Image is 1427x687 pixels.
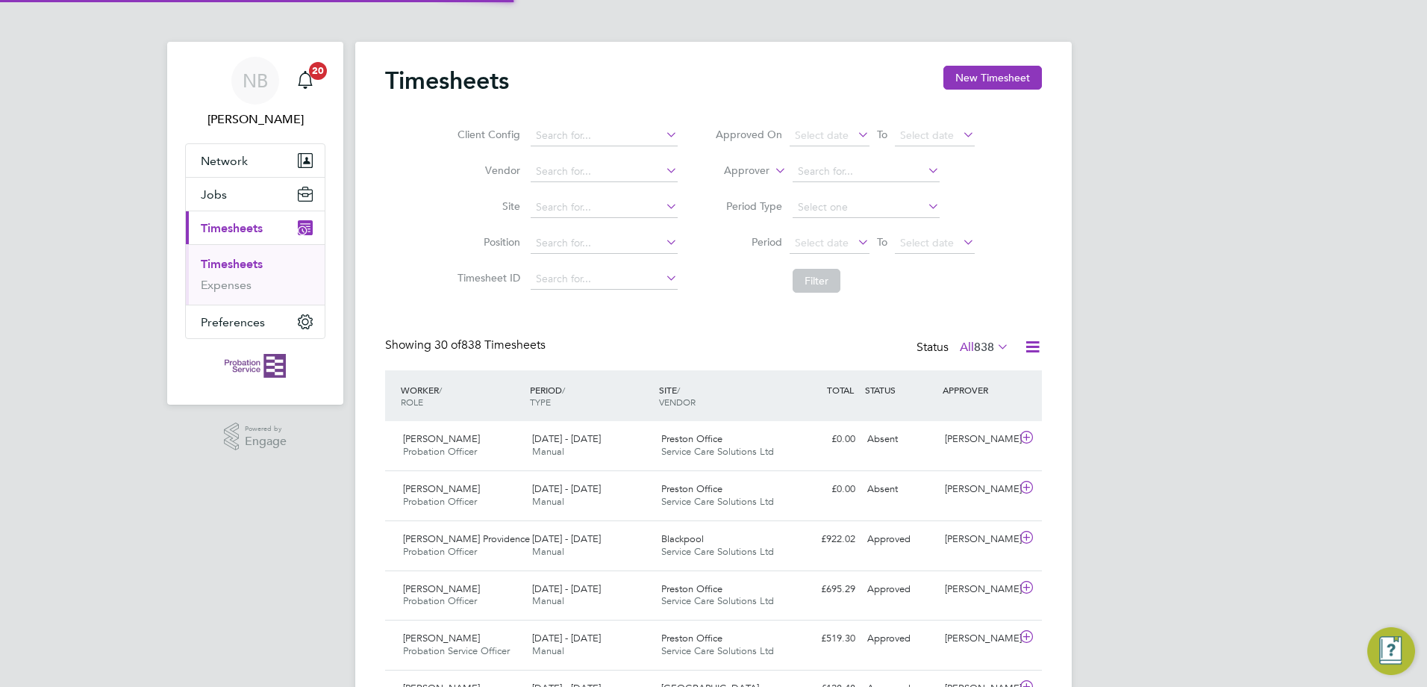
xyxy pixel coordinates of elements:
button: Filter [793,269,840,293]
span: Preston Office [661,632,722,644]
div: £695.29 [784,577,861,602]
div: PERIOD [526,376,655,415]
a: Expenses [201,278,252,292]
span: Select date [795,236,849,249]
div: APPROVER [939,376,1017,403]
span: Nigel Bennett [185,111,325,128]
span: Manual [532,445,564,458]
span: [DATE] - [DATE] [532,582,601,595]
div: Approved [861,627,939,651]
button: Engage Resource Center [1367,627,1415,675]
label: Period Type [715,199,782,213]
div: [PERSON_NAME] [939,527,1017,552]
div: STATUS [861,376,939,403]
label: Client Config [453,128,520,141]
span: Probation Service Officer [403,644,510,657]
label: Vendor [453,164,520,177]
h2: Timesheets [385,66,509,96]
span: Jobs [201,187,227,202]
div: £0.00 [784,477,861,502]
button: Jobs [186,178,325,211]
span: Probation Officer [403,545,477,558]
span: / [677,384,680,396]
span: [DATE] - [DATE] [532,482,601,495]
label: Site [453,199,520,213]
span: TYPE [530,396,551,408]
div: £0.00 [784,427,861,452]
div: Timesheets [186,244,325,305]
div: SITE [655,376,784,415]
a: NB[PERSON_NAME] [185,57,325,128]
span: VENDOR [659,396,696,408]
label: Approved On [715,128,782,141]
input: Search for... [531,197,678,218]
button: New Timesheet [943,66,1042,90]
input: Search for... [793,161,940,182]
span: [DATE] - [DATE] [532,432,601,445]
a: Go to home page [185,354,325,378]
span: [PERSON_NAME] [403,632,480,644]
a: Powered byEngage [224,423,287,451]
span: Service Care Solutions Ltd [661,445,774,458]
div: [PERSON_NAME] [939,477,1017,502]
label: Period [715,235,782,249]
span: Select date [900,236,954,249]
div: Status [917,338,1012,358]
img: probationservice-logo-retina.png [225,354,285,378]
div: Absent [861,477,939,502]
input: Search for... [531,161,678,182]
input: Select one [793,197,940,218]
button: Network [186,144,325,177]
input: Search for... [531,125,678,146]
span: Select date [795,128,849,142]
span: Service Care Solutions Ltd [661,545,774,558]
div: [PERSON_NAME] [939,627,1017,651]
span: NB [243,71,268,90]
span: Powered by [245,423,287,435]
nav: Main navigation [167,42,343,405]
span: Probation Officer [403,594,477,607]
span: Engage [245,435,287,448]
div: [PERSON_NAME] [939,427,1017,452]
span: Preston Office [661,582,722,595]
span: Preston Office [661,432,722,445]
div: Showing [385,338,549,353]
span: TOTAL [827,384,854,396]
span: To [872,125,892,144]
span: 838 [974,340,994,355]
label: Approver [702,164,769,178]
span: 20 [309,62,327,80]
span: Probation Officer [403,445,477,458]
div: WORKER [397,376,526,415]
div: Approved [861,577,939,602]
span: Service Care Solutions Ltd [661,495,774,508]
label: Timesheet ID [453,271,520,285]
span: ROLE [401,396,423,408]
div: £519.30 [784,627,861,651]
span: Manual [532,644,564,657]
span: / [439,384,442,396]
span: Preferences [201,315,265,329]
button: Preferences [186,305,325,338]
span: Manual [532,545,564,558]
span: [PERSON_NAME] [403,482,480,495]
span: [DATE] - [DATE] [532,632,601,644]
span: Service Care Solutions Ltd [661,594,774,607]
span: Manual [532,594,564,607]
label: All [960,340,1009,355]
div: Absent [861,427,939,452]
span: Timesheets [201,221,263,235]
input: Search for... [531,233,678,254]
input: Search for... [531,269,678,290]
span: [DATE] - [DATE] [532,532,601,545]
span: Preston Office [661,482,722,495]
span: Network [201,154,248,168]
span: Blackpool [661,532,704,545]
span: Manual [532,495,564,508]
span: Probation Officer [403,495,477,508]
button: Timesheets [186,211,325,244]
span: Select date [900,128,954,142]
span: [PERSON_NAME] Providence [403,532,530,545]
span: [PERSON_NAME] [403,582,480,595]
span: / [562,384,565,396]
